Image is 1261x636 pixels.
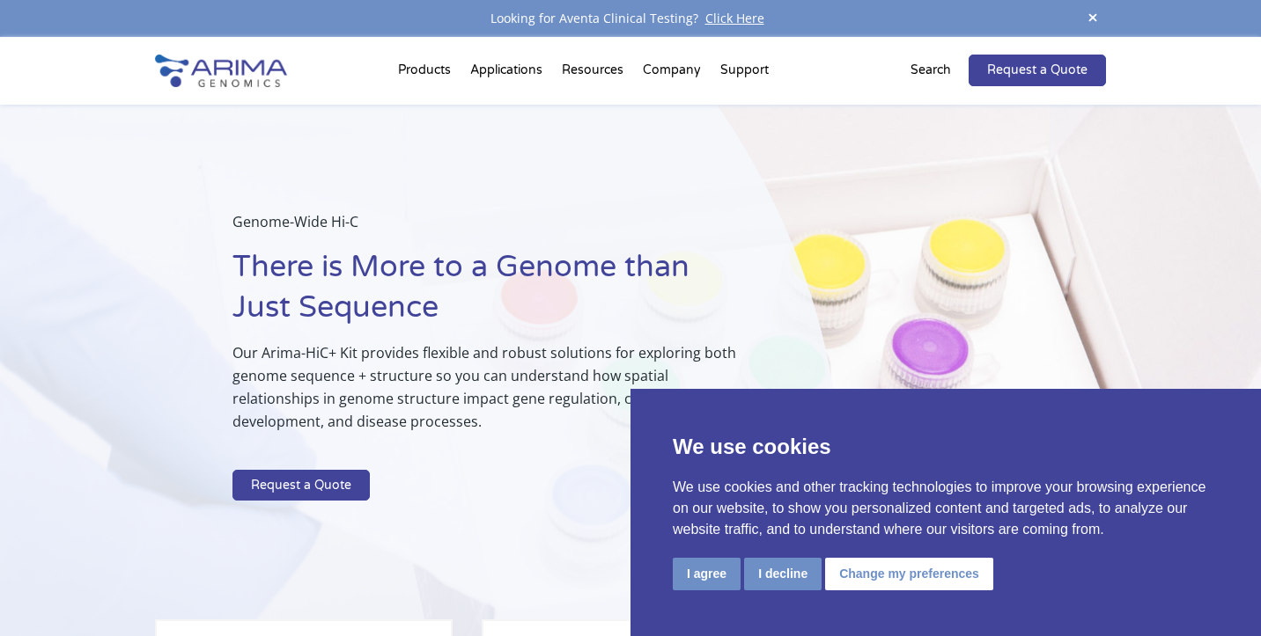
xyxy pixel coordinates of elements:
[673,431,1219,463] p: We use cookies
[232,470,370,501] a: Request a Quote
[673,558,741,590] button: I agree
[232,210,753,247] p: Genome-Wide Hi-C
[969,55,1106,86] a: Request a Quote
[698,10,771,26] a: Click Here
[825,558,993,590] button: Change my preferences
[911,59,951,82] p: Search
[673,477,1219,540] p: We use cookies and other tracking technologies to improve your browsing experience on our website...
[744,558,822,590] button: I decline
[232,341,753,447] p: Our Arima-HiC+ Kit provides flexible and robust solutions for exploring both genome sequence + st...
[155,7,1106,30] div: Looking for Aventa Clinical Testing?
[155,55,287,87] img: Arima-Genomics-logo
[232,247,753,341] h1: There is More to a Genome than Just Sequence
